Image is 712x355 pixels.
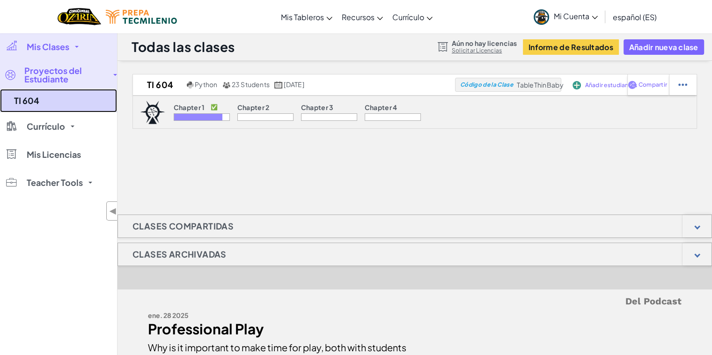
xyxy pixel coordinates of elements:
h1: Clases Compartidas [118,214,248,238]
span: Aún no hay licencias [452,39,517,47]
span: Mis Tableros [281,12,324,22]
span: Proyectos del Estudiante [24,67,108,83]
span: Mis Clases [27,43,69,51]
span: 23 Students [232,80,270,89]
a: español (ES) [608,4,661,30]
a: TI 604 Python 23 Students [DATE] [133,78,455,92]
p: Chapter 2 [237,104,270,111]
button: Informe de Resultados [523,39,619,55]
span: Currículo [27,122,65,131]
img: logo [140,101,165,124]
button: Añadir nueva clase [624,39,704,55]
a: Solicitar Licencias [452,47,517,54]
span: Teacher Tools [27,178,83,187]
span: [DATE] [284,80,304,89]
img: calendar.svg [274,81,283,89]
h1: Todas las clases [132,38,235,56]
span: Añadir estudiantes [585,82,637,88]
img: avatar [534,9,549,25]
h5: Del Podcast [148,294,682,309]
img: IconAddStudents.svg [573,81,581,89]
span: Recursos [342,12,374,22]
img: MultipleUsers.png [222,81,231,89]
p: Chapter 1 [174,104,205,111]
a: Mis Tableros [276,4,337,30]
a: Mi Cuenta [529,2,602,31]
a: Recursos [337,4,388,30]
h1: Clases archivadas [118,243,241,266]
img: IconShare_Purple.svg [628,81,637,89]
span: español (ES) [613,12,657,22]
span: Mis Licencias [27,150,81,159]
img: IconStudentEllipsis.svg [678,81,687,89]
span: Mi Cuenta [554,11,598,21]
h2: TI 604 [133,78,184,92]
span: TableThinBaby [517,81,563,89]
span: Código de la Clase [460,82,513,88]
span: ◀ [109,204,117,218]
span: Currículo [392,12,424,22]
p: ✅ [211,104,218,111]
p: Chapter 3 [301,104,334,111]
span: Compartir [639,82,667,88]
img: Home [58,7,101,26]
a: Currículo [388,4,437,30]
div: ene. 28 2025 [148,309,408,322]
div: Professional Play [148,322,408,336]
img: python.png [187,81,194,89]
p: Chapter 4 [365,104,397,111]
a: Ozaria by CodeCombat logo [58,7,101,26]
span: Python [195,80,217,89]
img: Tecmilenio logo [106,10,177,24]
